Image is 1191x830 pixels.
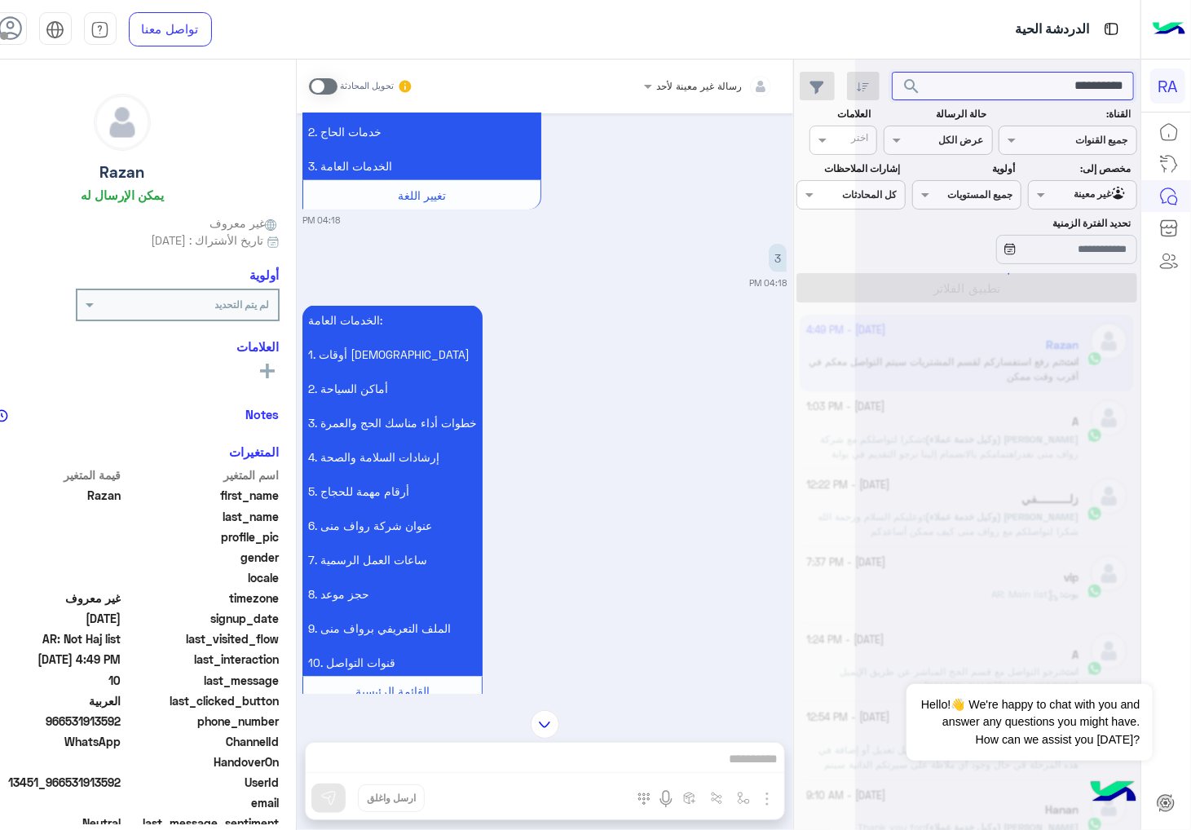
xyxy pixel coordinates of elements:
[769,244,787,272] p: 21/9/2025, 4:18 PM
[124,487,280,504] span: first_name
[151,232,263,249] span: تاريخ الأشتراك : [DATE]
[1015,19,1089,41] p: الدردشة الحية
[124,610,280,627] span: signup_date
[90,20,109,39] img: tab
[124,774,280,791] span: UserId
[749,276,787,289] small: 04:18 PM
[302,49,541,180] p: 21/9/2025, 4:18 PM
[129,12,212,46] a: تواصل معنا
[46,20,64,39] img: tab
[124,589,280,607] span: timezone
[124,651,280,668] span: last_interaction
[124,713,280,730] span: phone_number
[124,753,280,770] span: HandoverOn
[210,214,280,232] span: غير معروف
[124,733,280,750] span: ChannelId
[124,466,280,483] span: اسم المتغير
[250,267,280,282] h6: أولوية
[398,188,446,202] span: تغيير اللغة
[100,163,145,182] h5: Razan
[796,273,1137,302] button: تطبيق الفلاتر
[124,549,280,566] span: gender
[230,444,280,459] h6: المتغيرات
[340,80,394,93] small: تحويل المحادثة
[124,569,280,586] span: locale
[124,794,280,811] span: email
[302,214,340,227] small: 04:18 PM
[302,306,483,677] p: 21/9/2025, 4:18 PM
[124,528,280,545] span: profile_pic
[1150,68,1185,104] div: RA
[84,12,117,46] a: tab
[358,784,425,812] button: ارسل واغلق
[1085,765,1142,822] img: hulul-logo.png
[983,259,1012,288] div: loading...
[906,684,1152,761] span: Hello!👋 We're happy to chat with you and answer any questions you might have. How can we assist y...
[851,130,871,149] div: اختر
[531,710,559,739] img: scroll
[656,80,742,92] span: رسالة غير معينة لأحد
[215,298,270,311] b: لم يتم التحديد
[124,692,280,709] span: last_clicked_button
[124,630,280,647] span: last_visited_flow
[1101,19,1122,39] img: tab
[124,672,280,689] span: last_message
[1153,12,1185,46] img: Logo
[799,161,900,176] label: إشارات الملاحظات
[81,188,164,202] h6: يمكن الإرسال له
[124,508,280,525] span: last_name
[355,684,430,698] span: القائمة الرئيسية
[246,407,280,422] h6: Notes
[799,107,871,121] label: العلامات
[95,95,150,150] img: defaultAdmin.png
